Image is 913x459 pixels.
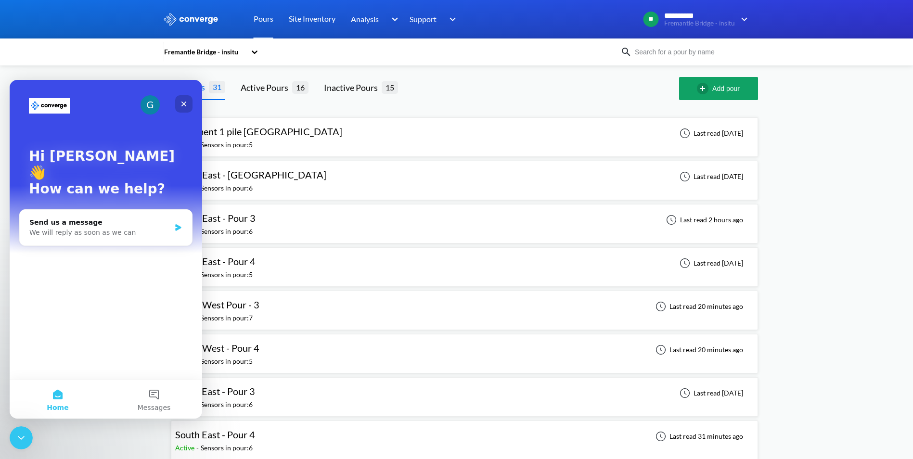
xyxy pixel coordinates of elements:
[674,171,746,182] div: Last read [DATE]
[201,443,253,453] div: Sensors in pour: 6
[620,46,632,58] img: icon-search.svg
[171,345,758,353] a: North West - Pour 4Active-Sensors in pour:5Last read 20 minutes ago
[175,299,259,310] span: North West Pour - 3
[171,128,758,137] a: Abutment 1 pile [GEOGRAPHIC_DATA]Active-Sensors in pour:5Last read [DATE]
[201,140,253,150] div: Sensors in pour: 5
[674,257,746,269] div: Last read [DATE]
[37,324,59,331] span: Home
[171,432,758,440] a: South East - Pour 4Active-Sensors in pour:6Last read 31 minutes ago
[10,426,33,449] iframe: Intercom live chat
[171,215,758,223] a: North East - Pour 3Active-Sensors in pour:6Last read 2 hours ago
[674,387,746,399] div: Last read [DATE]
[175,342,259,354] span: North West - Pour 4
[171,302,758,310] a: North West Pour - 3Active-Sensors in pour:7Last read 20 minutes ago
[175,429,255,440] span: South East - Pour 4
[735,13,750,25] img: downArrow.svg
[175,212,256,224] span: North East - Pour 3
[201,356,253,367] div: Sensors in pour: 5
[382,81,398,93] span: 15
[443,13,459,25] img: downArrow.svg
[324,81,382,94] div: Inactive Pours
[19,101,173,117] p: How can we help?
[175,385,255,397] span: South East - Pour 3
[196,444,201,452] span: -
[175,444,196,452] span: Active
[679,77,758,100] button: Add pour
[163,13,219,25] img: logo_ewhite.svg
[20,148,161,158] div: We will reply as soon as we can
[201,226,253,237] div: Sensors in pour: 6
[661,214,746,226] div: Last read 2 hours ago
[10,80,202,419] iframe: Intercom live chat
[697,83,712,94] img: add-circle-outline.svg
[201,269,253,280] div: Sensors in pour: 5
[171,172,758,180] a: North East - [GEOGRAPHIC_DATA]Active-Sensors in pour:6Last read [DATE]
[201,183,253,193] div: Sensors in pour: 6
[632,47,748,57] input: Search for a pour by name
[20,138,161,148] div: Send us a message
[175,126,342,137] span: Abutment 1 pile [GEOGRAPHIC_DATA]
[175,255,256,267] span: North East - Pour 4
[201,399,253,410] div: Sensors in pour: 6
[241,81,292,94] div: Active Pours
[166,15,183,33] div: Close
[650,301,746,312] div: Last read 20 minutes ago
[292,81,309,93] span: 16
[664,20,735,27] span: Fremantle Bridge - insitu
[96,300,193,339] button: Messages
[351,13,379,25] span: Analysis
[128,324,161,331] span: Messages
[650,344,746,356] div: Last read 20 minutes ago
[410,13,437,25] span: Support
[171,258,758,267] a: North East - Pour 4Active-Sensors in pour:5Last read [DATE]
[674,127,746,139] div: Last read [DATE]
[171,388,758,396] a: South East - Pour 3Active-Sensors in pour:6Last read [DATE]
[175,169,326,180] span: North East - [GEOGRAPHIC_DATA]
[650,431,746,442] div: Last read 31 minutes ago
[163,47,246,57] div: Fremantle Bridge - insitu
[385,13,400,25] img: downArrow.svg
[201,313,253,323] div: Sensors in pour: 7
[209,81,225,93] span: 31
[10,129,183,166] div: Send us a messageWe will reply as soon as we can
